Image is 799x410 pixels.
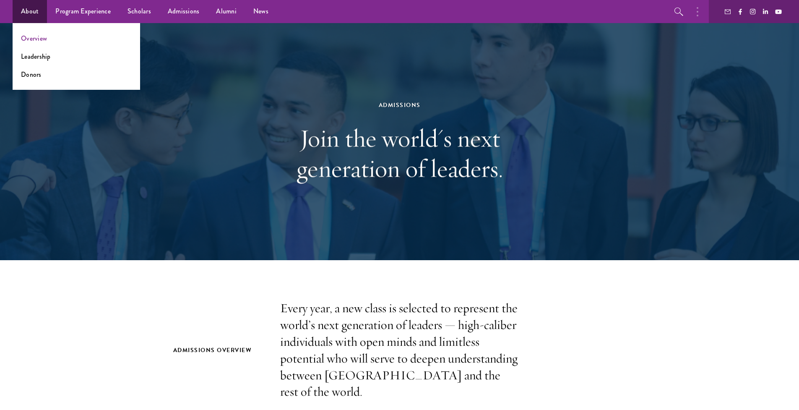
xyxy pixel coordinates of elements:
a: Leadership [21,52,51,61]
div: Admissions [255,100,544,110]
h2: Admissions Overview [173,345,263,355]
a: Overview [21,34,47,43]
h1: Join the world's next generation of leaders. [255,123,544,183]
p: Every year, a new class is selected to represent the world’s next generation of leaders — high-ca... [280,300,519,400]
a: Donors [21,70,42,79]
